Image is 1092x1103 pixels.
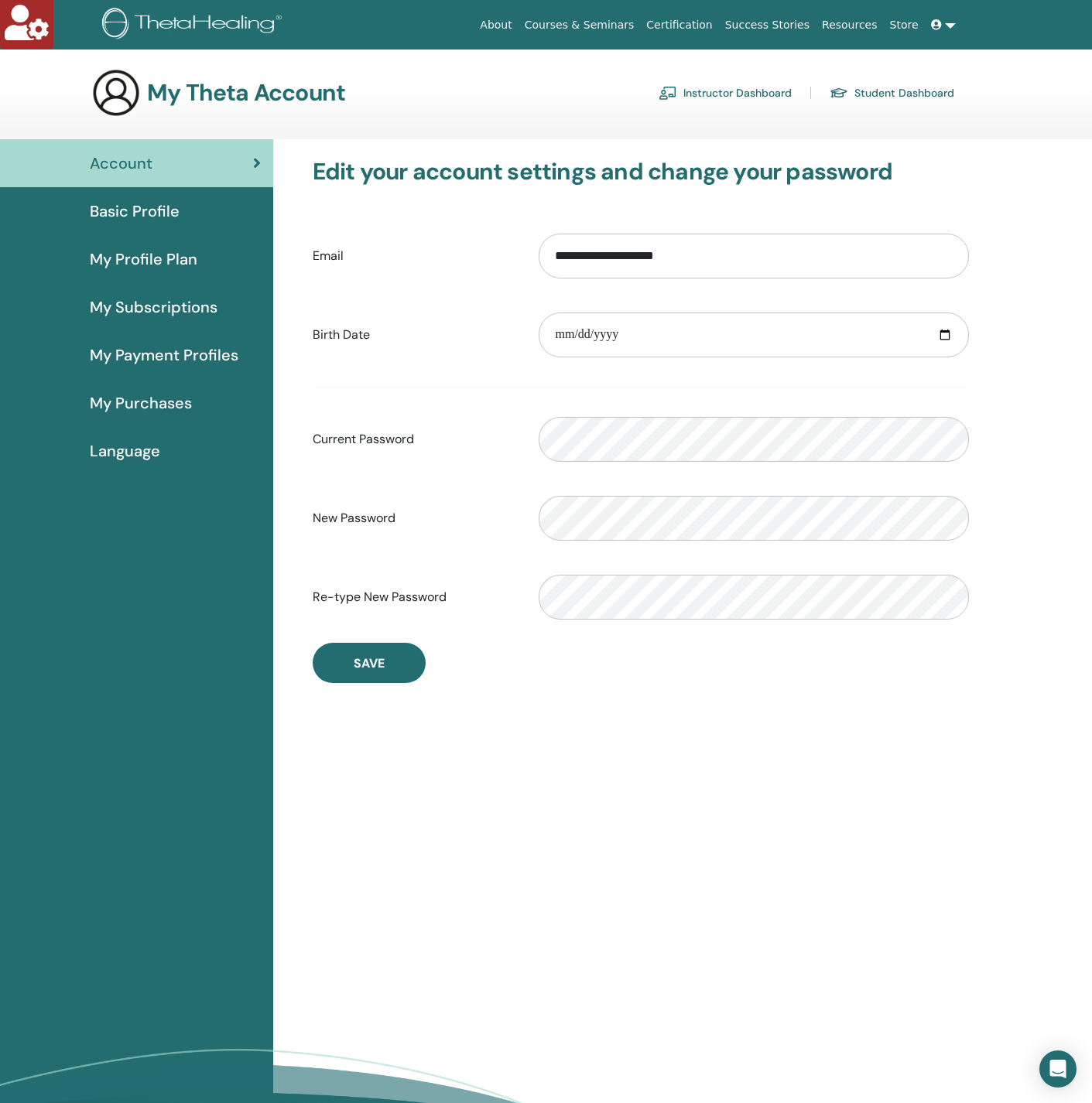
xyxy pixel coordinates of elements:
span: My Purchases [90,391,192,415]
a: Courses & Seminars [519,11,641,39]
h3: Edit your account settings and change your password [313,158,969,186]
a: Instructor Dashboard [659,80,792,105]
h3: My Theta Account [147,79,345,107]
span: Basic Profile [90,200,180,223]
span: Save [354,655,385,671]
a: Success Stories [719,11,816,39]
label: Birth Date [301,320,528,350]
a: About [474,11,518,39]
span: Language [90,439,160,463]
label: Current Password [301,425,528,454]
label: Email [301,241,528,271]
img: chalkboard-teacher.svg [659,86,677,100]
span: My Subscriptions [90,295,217,319]
a: Store [884,11,925,39]
a: Resources [816,11,884,39]
button: Save [313,643,426,683]
img: generic-user-icon.jpg [91,68,141,118]
span: My Payment Profiles [90,343,238,367]
a: Certification [640,11,718,39]
img: logo.png [102,8,287,43]
label: Re-type New Password [301,582,528,612]
span: My Profile Plan [90,248,197,271]
img: graduation-cap.svg [830,87,848,100]
a: Student Dashboard [830,80,954,105]
span: Account [90,152,152,175]
div: Open Intercom Messenger [1039,1050,1077,1088]
label: New Password [301,504,528,533]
